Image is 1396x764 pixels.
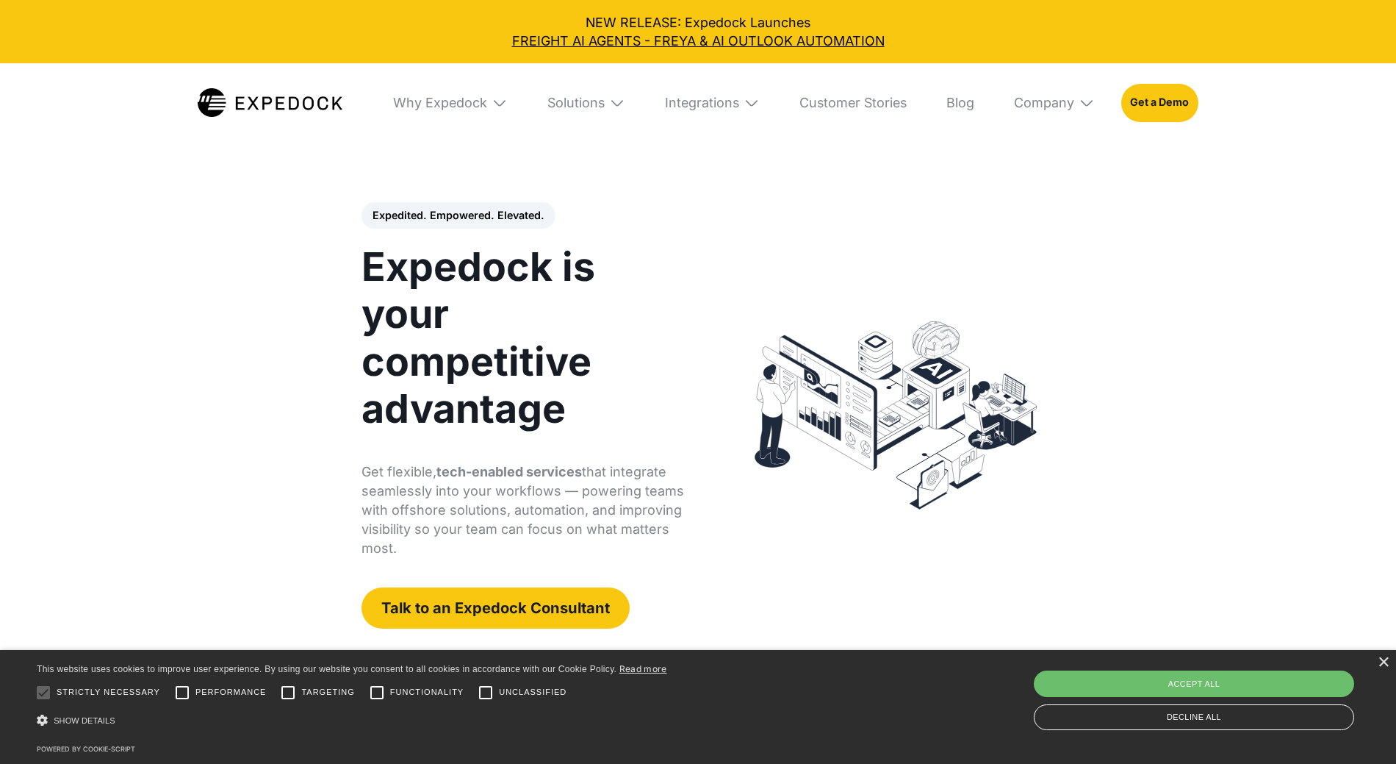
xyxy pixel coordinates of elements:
[665,95,739,111] div: Integrations
[195,686,267,699] span: Performance
[361,243,686,433] h1: Expedock is your competitive advantage
[619,663,667,674] a: Read more
[37,745,135,753] a: Powered by cookie-script
[390,686,464,699] span: Functionality
[393,95,487,111] div: Why Expedock
[1014,95,1074,111] div: Company
[13,13,1383,50] div: NEW RELEASE: Expedock Launches
[652,63,773,143] div: Integrations
[534,63,638,143] div: Solutions
[380,63,521,143] div: Why Expedock
[1034,704,1354,730] div: Decline all
[301,686,354,699] span: Targeting
[933,63,987,143] a: Blog
[786,63,920,143] a: Customer Stories
[54,716,115,725] span: Show details
[57,686,160,699] span: Strictly necessary
[436,464,582,479] strong: tech-enabled services
[547,95,605,111] div: Solutions
[361,463,686,558] p: Get flexible, that integrate seamlessly into your workflows — powering teams with offshore soluti...
[13,32,1383,50] a: FREIGHT AI AGENTS - FREYA & AI OUTLOOK AUTOMATION
[1323,693,1396,764] iframe: Chat Widget
[1378,657,1389,668] div: Close
[1001,63,1108,143] div: Company
[37,710,667,732] div: Show details
[361,588,630,629] a: Talk to an Expedock Consultant
[1121,84,1198,122] a: Get a Demo
[499,686,566,699] span: Unclassified
[1034,671,1354,697] div: Accept all
[37,664,616,674] span: This website uses cookies to improve user experience. By using our website you consent to all coo...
